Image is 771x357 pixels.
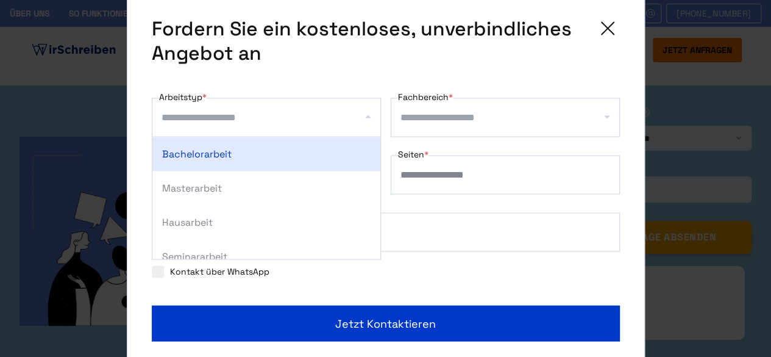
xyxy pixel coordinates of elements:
div: Masterarbeit [152,171,380,205]
div: Hausarbeit [152,205,380,239]
div: Seminararbeit [152,239,380,273]
label: Seiten [398,146,428,161]
button: Jetzt kontaktieren [152,305,620,341]
label: Kontakt über WhatsApp [152,265,269,276]
span: Jetzt kontaktieren [335,315,436,331]
div: Bachelorarbeit [152,137,380,171]
span: Fordern Sie ein kostenloses, unverbindliches Angebot an [152,16,586,65]
label: Arbeitstyp [159,89,207,104]
label: Fachbereich [398,89,453,104]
